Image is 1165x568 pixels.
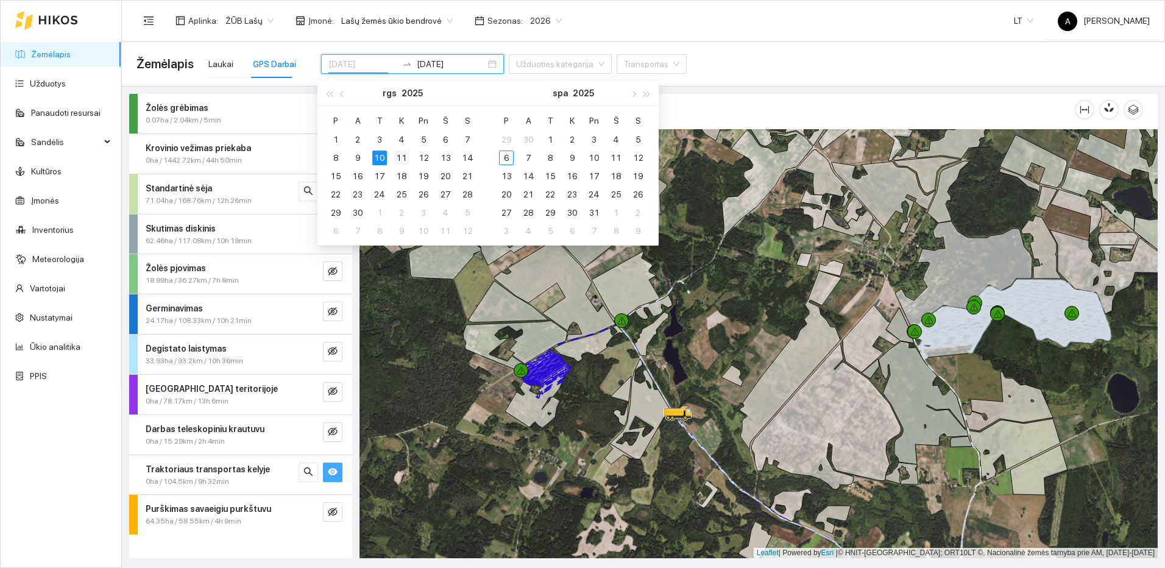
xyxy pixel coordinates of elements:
td: 2025-09-01 [325,130,347,149]
div: 27 [438,187,453,202]
span: 18.99ha / 36.27km / 7h 8min [146,275,239,286]
th: Pn [413,111,434,130]
div: 24 [587,187,601,202]
div: [GEOGRAPHIC_DATA] teritorijoje0ha / 78.17km / 13h 6mineye-invisible [129,375,352,414]
div: 27 [499,205,514,220]
span: to [402,59,412,69]
div: 9 [631,224,645,238]
td: 2025-10-06 [495,149,517,167]
span: 71.04ha / 168.76km / 12h 26min [146,195,252,207]
strong: Žolės pjovimas [146,263,206,273]
div: 25 [609,187,623,202]
div: 1 [328,132,343,147]
button: eye [323,463,342,482]
div: 8 [372,224,387,238]
div: Žolės grėbimas0.07ha / 2.04km / 5mineye-invisible [129,94,352,133]
td: 2025-09-29 [325,204,347,222]
span: column-width [1075,105,1094,115]
span: 0ha / 78.17km / 13h 6min [146,396,228,407]
button: menu-fold [136,9,161,33]
span: [PERSON_NAME] [1058,16,1150,26]
div: 4 [521,224,536,238]
td: 2025-10-05 [627,130,649,149]
a: Kultūros [31,166,62,176]
td: 2025-09-02 [347,130,369,149]
div: 15 [543,169,558,183]
div: 15 [328,169,343,183]
div: 9 [350,151,365,165]
span: 0ha / 1442.72km / 44h 50min [146,155,242,166]
span: 24.17ha / 108.33km / 10h 21min [146,315,252,327]
th: P [325,111,347,130]
div: GPS Darbai [253,57,296,71]
span: 62.46ha / 117.08km / 10h 19min [146,235,252,247]
div: 5 [631,132,645,147]
div: 29 [499,132,514,147]
button: eye-invisible [323,302,342,321]
td: 2025-11-03 [495,222,517,240]
td: 2025-10-25 [605,185,627,204]
th: S [627,111,649,130]
td: 2025-10-28 [517,204,539,222]
a: Meteorologija [32,254,84,264]
span: eye-invisible [328,266,338,278]
th: A [347,111,369,130]
td: 2025-09-11 [391,149,413,167]
td: 2025-10-22 [539,185,561,204]
div: 4 [438,205,453,220]
strong: Standartinė sėja [146,183,212,193]
td: 2025-10-01 [369,204,391,222]
div: Standartinė sėja71.04ha / 168.76km / 12h 26minsearcheye [129,174,352,214]
td: 2025-10-26 [627,185,649,204]
th: K [561,111,583,130]
td: 2025-09-08 [325,149,347,167]
span: Sandėlis [31,130,101,154]
span: 0.07ha / 2.04km / 5min [146,115,221,126]
div: 24 [372,187,387,202]
td: 2025-11-08 [605,222,627,240]
td: 2025-09-30 [347,204,369,222]
div: Laukai [208,57,233,71]
td: 2025-09-05 [413,130,434,149]
strong: [GEOGRAPHIC_DATA] teritorijoje [146,384,278,394]
div: 2 [350,132,365,147]
div: 29 [328,205,343,220]
div: 23 [350,187,365,202]
td: 2025-09-16 [347,167,369,185]
td: 2025-10-08 [369,222,391,240]
span: Žemėlapis [136,54,194,74]
button: 2025 [573,81,594,105]
div: 23 [565,187,579,202]
button: eye-invisible [323,422,342,442]
div: 11 [394,151,409,165]
div: 7 [350,224,365,238]
span: Lašų žemės ūkio bendrovė [341,12,453,30]
td: 2025-09-19 [413,167,434,185]
td: 2025-10-19 [627,167,649,185]
td: 2025-10-09 [561,149,583,167]
span: 0ha / 15.29km / 2h 4min [146,436,225,447]
th: T [369,111,391,130]
td: 2025-09-03 [369,130,391,149]
button: column-width [1075,100,1094,119]
td: 2025-10-18 [605,167,627,185]
span: Sezonas : [487,14,523,27]
button: search [299,182,318,201]
td: 2025-09-22 [325,185,347,204]
td: 2025-09-29 [495,130,517,149]
div: 21 [521,187,536,202]
div: 26 [416,187,431,202]
span: Aplinka : [188,14,218,27]
div: 31 [587,205,601,220]
div: 10 [416,224,431,238]
div: 28 [460,187,475,202]
td: 2025-09-21 [456,167,478,185]
div: 6 [499,151,514,165]
div: 22 [328,187,343,202]
div: 2 [394,205,409,220]
div: 13 [499,169,514,183]
div: 5 [460,205,475,220]
td: 2025-10-10 [583,149,605,167]
div: 30 [350,205,365,220]
div: Degistato laistymas33.93ha / 93.2km / 10h 36mineye-invisible [129,335,352,374]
